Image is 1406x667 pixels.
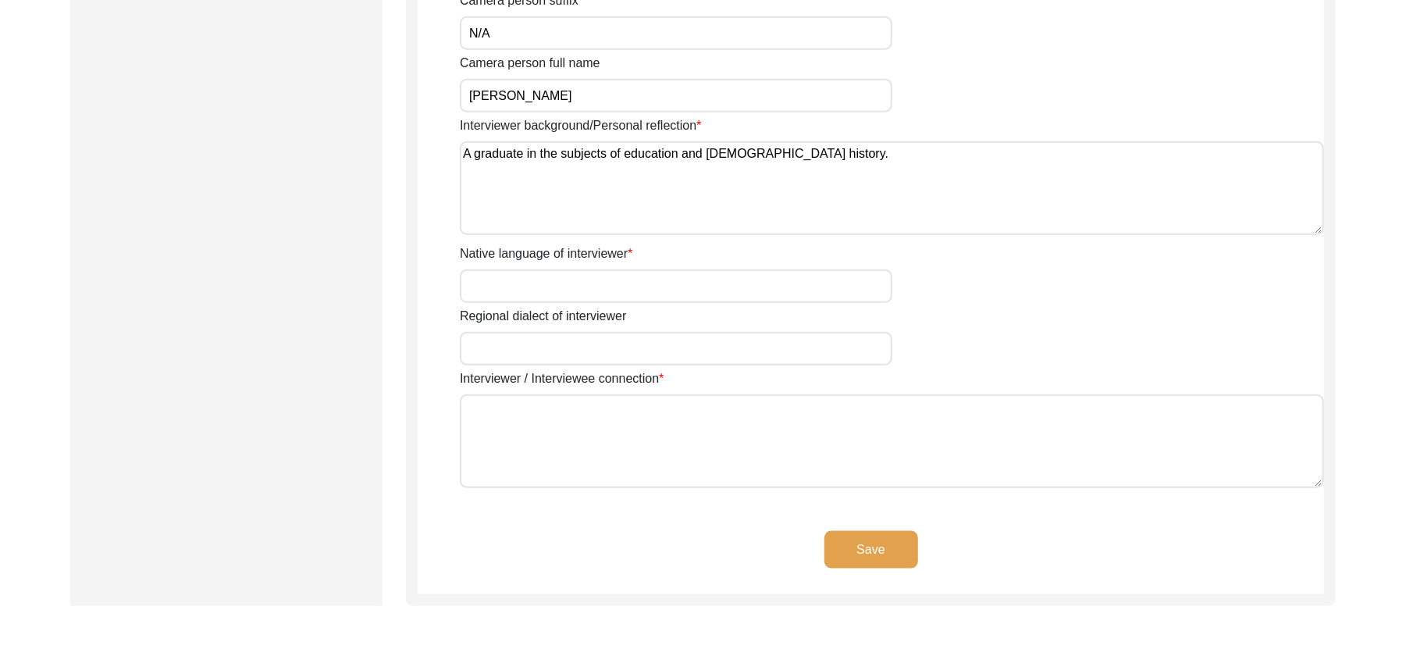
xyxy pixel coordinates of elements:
[460,307,626,326] label: Regional dialect of interviewer
[460,116,702,135] label: Interviewer background/Personal reflection
[460,369,664,388] label: Interviewer / Interviewee connection
[460,54,600,73] label: Camera person full name
[824,531,918,569] button: Save
[460,244,632,263] label: Native language of interviewer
